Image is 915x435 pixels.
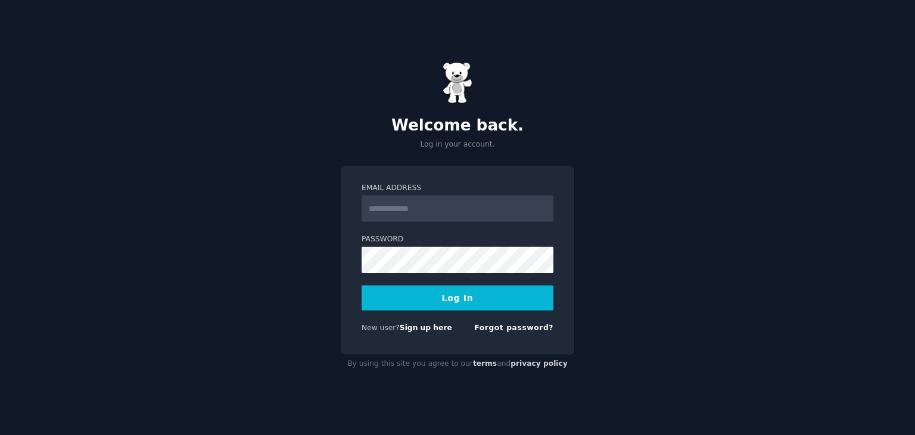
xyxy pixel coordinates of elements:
[511,359,568,368] a: privacy policy
[362,183,553,194] label: Email Address
[443,62,472,104] img: Gummy Bear
[341,139,574,150] p: Log in your account.
[362,285,553,310] button: Log In
[362,324,400,332] span: New user?
[362,234,553,245] label: Password
[473,359,497,368] a: terms
[341,355,574,374] div: By using this site you agree to our and
[474,324,553,332] a: Forgot password?
[400,324,452,332] a: Sign up here
[341,116,574,135] h2: Welcome back.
